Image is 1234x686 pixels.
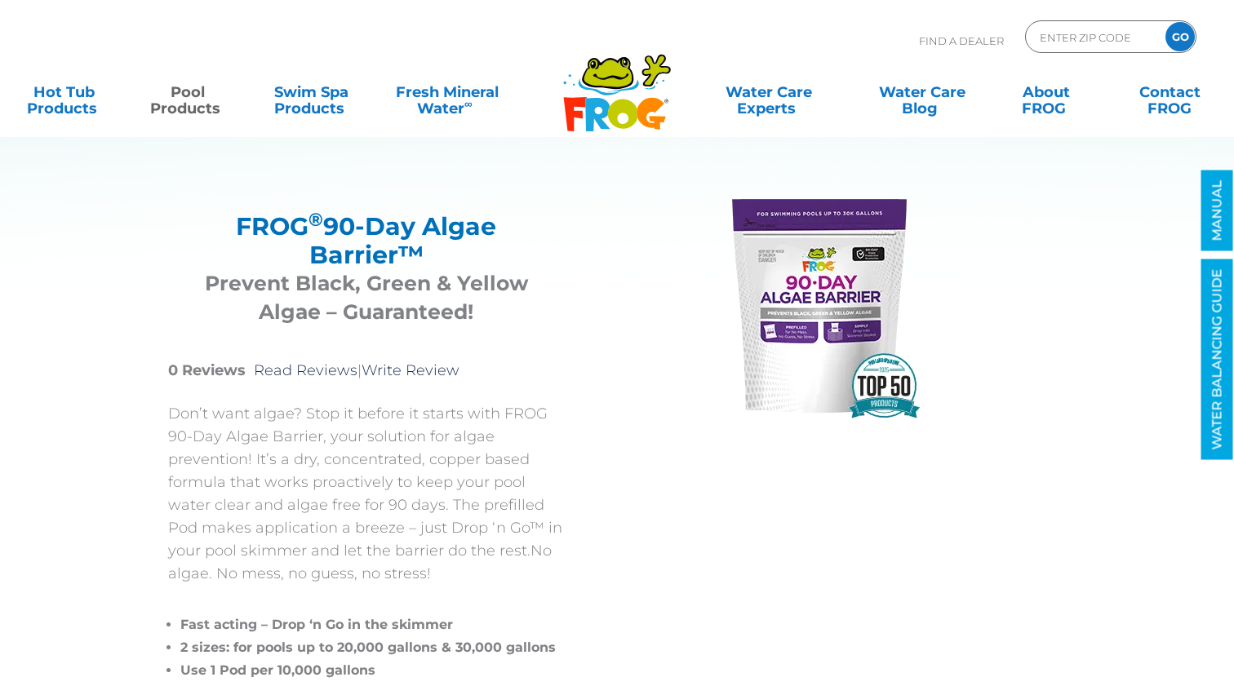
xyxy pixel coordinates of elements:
a: Write Review [362,361,459,379]
sup: ∞ [464,97,473,110]
a: ContactFROG [1121,76,1218,108]
input: GO [1165,22,1195,51]
a: Swim SpaProducts [264,76,360,108]
a: MANUAL [1201,170,1233,251]
li: 2 sizes: for pools up to 20,000 gallons & 30,000 gallons [180,636,564,659]
h3: Prevent Black, Green & Yellow Algae – Guaranteed! [189,269,544,326]
a: WATER BALANCING GUIDE [1201,259,1233,460]
a: Fresh MineralWater∞ [387,76,507,108]
p: | [168,359,564,382]
a: Hot TubProducts [16,76,113,108]
p: Don’t want algae? Stop it before it starts with FROG 90-Day Algae Barrier, your solution for alga... [168,402,564,585]
p: Find A Dealer [919,20,1004,61]
a: Water CareExperts [690,76,846,108]
li: Use 1 Pod per 10,000 gallons [180,659,564,682]
sup: ® [308,208,323,231]
img: Frog Products Logo [554,33,680,132]
h2: FROG 90-Day Algae Barrier™ [189,212,544,269]
a: AboutFROG [998,76,1094,108]
a: PoolProducts [140,76,236,108]
a: Read Reviews [254,361,357,379]
a: Water CareBlog [874,76,970,108]
strong: 0 Reviews [168,361,246,379]
li: Fast acting – Drop ‘n Go in the skimmer [180,613,564,636]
